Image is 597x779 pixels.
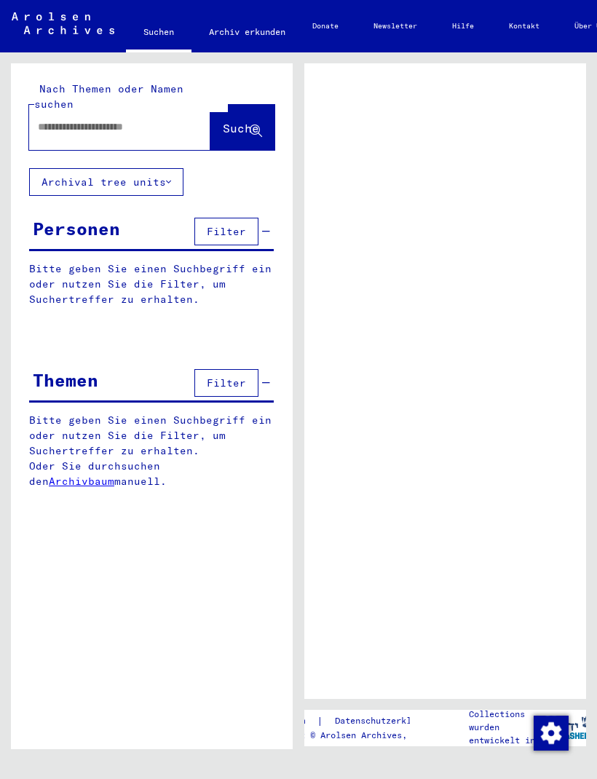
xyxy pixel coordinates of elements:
[29,413,274,489] p: Bitte geben Sie einen Suchbegriff ein oder nutzen Sie die Filter, um Suchertreffer zu erhalten. O...
[435,9,491,44] a: Hilfe
[191,15,303,50] a: Archiv erkunden
[33,215,120,242] div: Personen
[259,713,454,729] div: |
[533,715,568,750] div: Zustimmung ändern
[491,9,557,44] a: Kontakt
[29,168,183,196] button: Archival tree units
[295,9,356,44] a: Donate
[323,713,454,729] a: Datenschutzerklärung
[223,121,259,135] span: Suche
[207,376,246,389] span: Filter
[34,82,183,111] mat-label: Nach Themen oder Namen suchen
[194,369,258,397] button: Filter
[534,716,569,751] img: Zustimmung ändern
[194,218,258,245] button: Filter
[259,729,454,742] p: Copyright © Arolsen Archives, 2021
[356,9,435,44] a: Newsletter
[126,15,191,52] a: Suchen
[29,261,274,307] p: Bitte geben Sie einen Suchbegriff ein oder nutzen Sie die Filter, um Suchertreffer zu erhalten.
[33,367,98,393] div: Themen
[469,721,551,773] p: wurden entwickelt in Partnerschaft mit
[542,709,596,746] img: yv_logo.png
[210,105,274,150] button: Suche
[12,12,114,34] img: Arolsen_neg.svg
[49,475,114,488] a: Archivbaum
[207,225,246,238] span: Filter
